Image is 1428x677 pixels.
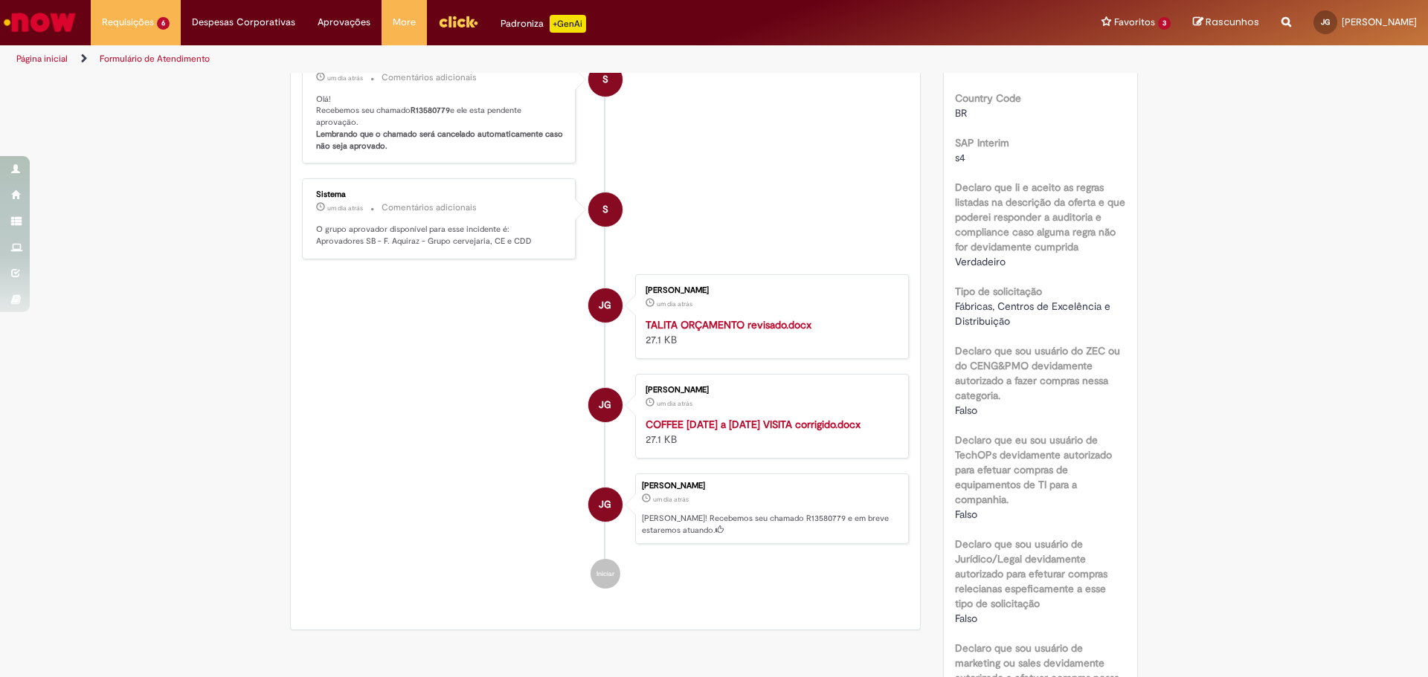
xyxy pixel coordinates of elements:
time: 30/09/2025 11:11:37 [657,399,692,408]
small: Comentários adicionais [382,201,477,214]
a: Página inicial [16,53,68,65]
span: 5318.92 [955,62,989,75]
div: [PERSON_NAME] [646,386,893,395]
b: Country Code [955,91,1021,105]
span: JG [599,288,611,323]
span: BR [955,106,967,120]
div: Juliana Maria Landim Rabelo De Gouveia [588,288,623,323]
span: 6 [157,17,170,30]
ul: Trilhas de página [11,45,941,73]
div: Juliana Maria Landim Rabelo De Gouveia [588,388,623,422]
b: Declaro que sou usuário de Jurídico/Legal devidamente autorizado para efeturar compras relecianas... [955,537,1107,610]
b: R13580779 [411,105,450,116]
div: Juliana Maria Landim Rabelo De Gouveia [588,487,623,522]
a: TALITA ORÇAMENTO revisado.docx [646,318,811,331]
p: +GenAi [550,15,586,33]
span: JG [599,487,611,522]
a: Rascunhos [1193,16,1259,30]
b: Declaro que sou usuário do ZEC ou do CENG&PMO devidamente autorizado a fazer compras nessa catego... [955,344,1120,402]
li: Juliana Maria Landim Rabelo De Gouveia [302,473,909,545]
span: Requisições [102,15,154,30]
time: 30/09/2025 11:11:51 [327,74,363,82]
p: [PERSON_NAME]! Recebemos seu chamado R13580779 e em breve estaremos atuando. [642,513,901,536]
span: Fábricas, Centros de Excelência e Distribuição [955,299,1113,328]
div: 27.1 KB [646,317,893,347]
span: um dia atrás [327,74,363,82]
span: Rascunhos [1206,15,1259,29]
small: Comentários adicionais [382,71,477,84]
span: JG [1321,17,1330,27]
span: 3 [1158,17,1171,30]
time: 30/09/2025 11:11:37 [657,299,692,308]
a: Formulário de Atendimento [100,53,210,65]
div: 27.1 KB [646,417,893,447]
time: 30/09/2025 11:11:40 [653,495,689,504]
span: Favoritos [1114,15,1155,30]
b: Declaro que li e aceito as regras listadas na descrição da oferta e que poderei responder a audit... [955,181,1125,253]
div: Sistema [316,190,564,199]
b: Declaro que eu sou usuário de TechOPs devidamente autorizado para efetuar compras de equipamentos... [955,433,1112,506]
b: SAP Interim [955,136,1009,149]
span: Falso [955,404,977,417]
span: um dia atrás [657,299,692,308]
div: System [588,62,623,97]
span: um dia atrás [657,399,692,408]
span: Falso [955,508,977,521]
p: O grupo aprovador disponível para esse incidente é: Aprovadores SB - F. Aquiraz - Grupo cervejari... [316,224,564,247]
span: um dia atrás [653,495,689,504]
a: COFFEE [DATE] a [DATE] VISITA corrigido.docx [646,418,861,431]
span: S [602,192,608,227]
img: ServiceNow [1,7,78,37]
span: um dia atrás [327,204,363,213]
span: Falso [955,612,977,625]
div: System [588,192,623,227]
p: Olá! Recebemos seu chamado e ele esta pendente aprovação. [316,94,564,152]
span: JG [599,387,611,423]
span: [PERSON_NAME] [1342,16,1417,28]
b: Tipo de solicitação [955,285,1042,298]
div: Padroniza [501,15,586,33]
div: [PERSON_NAME] [642,482,901,490]
img: click_logo_yellow_360x200.png [438,10,478,33]
span: Aprovações [318,15,370,30]
b: Lembrando que o chamado será cancelado automaticamente caso não seja aprovado. [316,129,565,152]
span: More [393,15,416,30]
span: Despesas Corporativas [192,15,295,30]
time: 30/09/2025 11:11:48 [327,204,363,213]
span: Verdadeiro [955,255,1006,268]
span: S [602,62,608,97]
div: [PERSON_NAME] [646,286,893,295]
span: s4 [955,151,965,164]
